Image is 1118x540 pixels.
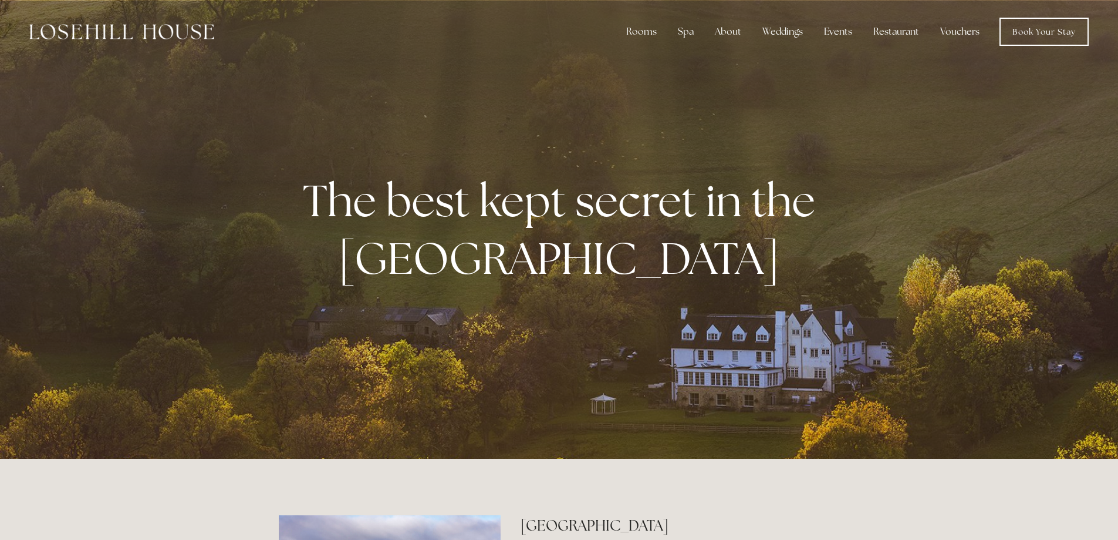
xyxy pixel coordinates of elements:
[753,20,812,43] div: Weddings
[668,20,703,43] div: Spa
[303,172,825,287] strong: The best kept secret in the [GEOGRAPHIC_DATA]
[521,515,839,536] h2: [GEOGRAPHIC_DATA]
[815,20,862,43] div: Events
[29,24,214,39] img: Losehill House
[999,18,1089,46] a: Book Your Stay
[705,20,751,43] div: About
[617,20,666,43] div: Rooms
[864,20,928,43] div: Restaurant
[931,20,989,43] a: Vouchers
